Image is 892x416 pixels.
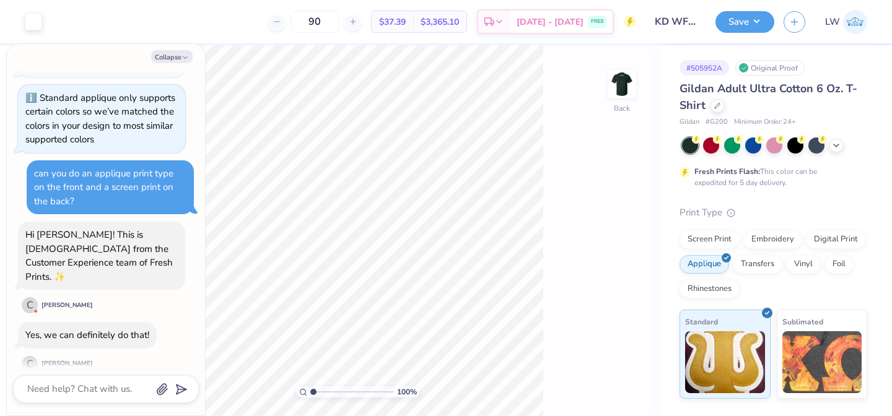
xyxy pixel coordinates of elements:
div: Hi [PERSON_NAME]! This is [DEMOGRAPHIC_DATA] from the Customer Experience team of Fresh Prints. ✨ [25,228,173,283]
div: Back [614,103,630,114]
span: LW [825,15,840,29]
span: Minimum Order: 24 + [734,117,796,128]
div: [PERSON_NAME] [42,359,93,368]
span: Sublimated [782,315,823,328]
button: Collapse [151,50,193,63]
div: Transfers [733,255,782,274]
div: Foil [824,255,854,274]
span: Standard [685,315,718,328]
img: Lauren Winslow [843,10,867,34]
div: can you do an applique print type on the front and a screen print on the back? [34,167,173,207]
div: Vinyl [786,255,821,274]
span: FREE [591,17,604,26]
button: Save [715,11,774,33]
div: C [22,356,38,372]
strong: Fresh Prints Flash: [694,167,760,176]
input: Untitled Design [645,9,706,34]
div: Print Type [680,206,867,220]
span: Gildan [680,117,699,128]
div: Applique [680,255,729,274]
span: # G200 [706,117,728,128]
div: Screen Print [680,230,740,249]
img: Back [610,72,634,97]
span: Gildan Adult Ultra Cotton 6 Oz. T-Shirt [680,81,857,113]
div: C [22,297,38,313]
div: Standard applique only supports certain colors so we’ve matched the colors in your design to most... [25,92,175,146]
a: LW [825,10,867,34]
span: $3,365.10 [421,15,459,28]
div: Rhinestones [680,280,740,298]
input: – – [291,11,339,33]
div: Embroidery [743,230,802,249]
div: [PERSON_NAME] [42,301,93,310]
div: This color can be expedited for 5 day delivery. [694,166,847,188]
span: $37.39 [379,15,406,28]
span: 100 % [397,386,417,397]
div: Yes, we can definitely do that! [25,329,149,341]
div: Digital Print [806,230,866,249]
div: # 505952A [680,60,729,76]
div: Original Proof [735,60,805,76]
img: Sublimated [782,331,862,393]
img: Standard [685,331,765,393]
span: [DATE] - [DATE] [517,15,584,28]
